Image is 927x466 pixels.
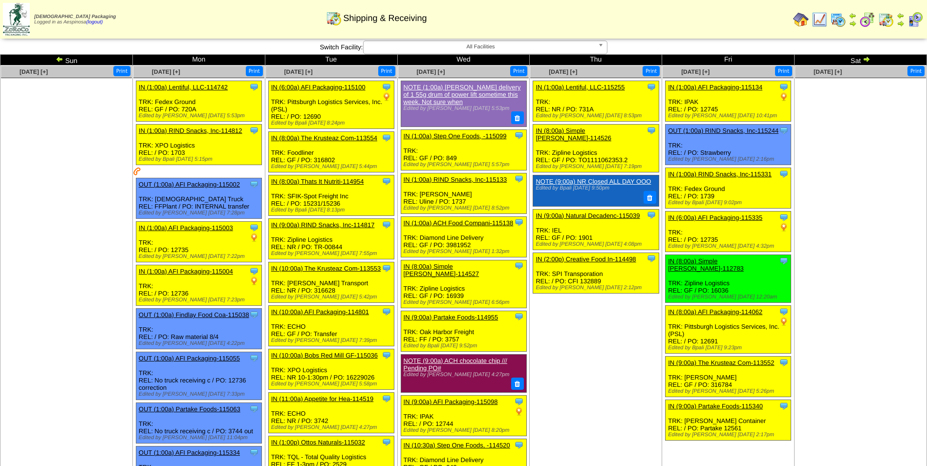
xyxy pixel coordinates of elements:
[268,306,394,346] div: TRK: ECHO REL: GF / PO: Transfer
[666,125,791,165] div: TRK: REL: / PO: Strawberry
[249,310,259,319] img: Tooltip
[343,13,427,23] span: Shipping & Receiving
[139,268,233,275] a: IN (1:00a) AFI Packaging-115004
[779,358,789,367] img: Tooltip
[668,200,791,206] div: Edited by Bpali [DATE] 9:02pm
[401,216,526,257] div: TRK: Diamond Line Delivery REL: GF / PO: 3981952
[662,55,795,65] td: Fri
[0,55,133,65] td: Sun
[644,191,656,204] button: Delete Note
[382,92,391,102] img: PO
[139,435,261,441] div: Edited by [PERSON_NAME] [DATE] 11:04pm
[812,12,827,27] img: line_graph.gif
[139,224,233,232] a: IN (1:00a) AFI Packaging-115003
[793,12,809,27] img: home.gif
[404,176,507,183] a: IN (1:00a) RIND Snacks, Inc-115133
[668,359,774,366] a: IN (9:00a) The Krusteaz Com-113552
[152,68,180,75] a: [DATE] [+]
[271,207,394,213] div: Edited by Bpali [DATE] 8:13pm
[139,181,240,188] a: OUT (1:00a) AFI Packaging-115002
[268,219,394,259] div: TRK: Zipline Logistics REL: NR / PO: TR-00844
[668,345,791,351] div: Edited by Bpali [DATE] 9:23pm
[268,81,394,129] div: TRK: Pittsburgh Logistics Services, Inc. (PSL) REL: / PO: 12690
[897,12,905,20] img: arrowleft.gif
[668,257,744,272] a: IN (8:00a) Simple [PERSON_NAME]-112783
[779,317,789,326] img: PO
[56,55,64,63] img: arrowleft.gif
[382,82,391,92] img: Tooltip
[139,254,261,259] div: Edited by [PERSON_NAME] [DATE] 7:22pm
[139,449,240,456] a: OUT (1:00a) AFI Packaging-115334
[271,381,394,387] div: Edited by [PERSON_NAME] [DATE] 5:58pm
[139,297,261,303] div: Edited by [PERSON_NAME] [DATE] 7:23pm
[549,68,577,75] a: [DATE] [+]
[268,132,394,172] div: TRK: Foodliner REL: GF / PO: 316802
[139,340,261,346] div: Edited by [PERSON_NAME] [DATE] 4:22pm
[3,3,30,36] img: zoroco-logo-small.webp
[268,262,394,303] div: TRK: [PERSON_NAME] Transport REL: NR / PO: 316628
[136,309,261,349] div: TRK: REL: / PO: Raw material 8/4
[536,241,658,247] div: Edited by [PERSON_NAME] [DATE] 4:08pm
[265,55,397,65] td: Tue
[404,427,526,433] div: Edited by [PERSON_NAME] [DATE] 8:20pm
[139,210,261,216] div: Edited by [PERSON_NAME] [DATE] 7:28pm
[382,307,391,317] img: Tooltip
[404,314,498,321] a: IN (9:00a) Partake Foods-114955
[907,66,925,76] button: Print
[878,12,894,27] img: calendarinout.gif
[404,442,510,449] a: IN (10:30a) Step One Foods, -114520
[382,220,391,230] img: Tooltip
[511,378,524,390] button: Delete Note
[86,20,103,25] a: (logout)
[271,352,378,359] a: IN (10:00a) Bobs Red Mill GF-115036
[668,113,791,119] div: Edited by [PERSON_NAME] [DATE] 10:41pm
[404,132,507,140] a: IN (1:00a) Step One Foods, -115099
[775,66,792,76] button: Print
[668,214,762,221] a: IN (6:00a) AFI Packaging-115335
[404,162,526,168] div: Edited by [PERSON_NAME] [DATE] 5:57pm
[830,12,846,27] img: calendarprod.gif
[907,12,923,27] img: calendarcustomer.gif
[382,133,391,143] img: Tooltip
[860,12,875,27] img: calendarblend.gif
[647,126,656,135] img: Tooltip
[401,311,526,351] div: TRK: Oak Harbor Freight REL: FF / PO: 3757
[416,68,445,75] a: [DATE] [+]
[246,66,263,76] button: Print
[779,169,789,179] img: Tooltip
[514,130,524,140] img: Tooltip
[249,353,259,363] img: Tooltip
[668,156,791,162] div: Edited by [PERSON_NAME] [DATE] 2:16pm
[404,398,498,405] a: IN (9:00a) AFI Packaging-115098
[666,168,791,209] div: TRK: Fedex Ground REL: / PO: 1739
[136,125,261,165] div: TRK: XPO Logistics REL: / PO: 1703
[139,405,240,413] a: OUT (1:00a) Partake Foods-115063
[779,126,789,135] img: Tooltip
[514,261,524,271] img: Tooltip
[401,129,526,170] div: TRK: REL: GF / PO: 849
[249,126,259,135] img: Tooltip
[647,82,656,92] img: Tooltip
[404,205,526,211] div: Edited by [PERSON_NAME] [DATE] 8:52pm
[136,352,261,400] div: TRK: REL: No truck receiving c / PO: 12736 correction
[666,357,791,397] div: TRK: [PERSON_NAME] REL: GF / PO: 316784
[404,372,521,378] div: Edited by [PERSON_NAME] [DATE] 4:27pm
[326,10,342,26] img: calendarinout.gif
[530,55,662,65] td: Thu
[136,403,261,444] div: TRK: REL: No truck receiving c / PO: 3744 out
[668,388,791,394] div: Edited by [PERSON_NAME] [DATE] 5:26pm
[404,249,526,254] div: Edited by [PERSON_NAME] [DATE] 1:32pm
[401,396,526,436] div: TRK: IPAK REL: / PO: 12744
[681,68,710,75] a: [DATE] [+]
[779,82,789,92] img: Tooltip
[136,81,261,122] div: TRK: Fedex Ground REL: GF / PO: 720A
[647,210,656,220] img: Tooltip
[249,223,259,233] img: Tooltip
[533,125,659,172] div: TRK: Zipline Logistics REL: GF / PO: TO1111062353.2
[20,68,48,75] a: [DATE] [+]
[536,164,658,169] div: Edited by [PERSON_NAME] [DATE] 7:19pm
[849,20,857,27] img: arrowright.gif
